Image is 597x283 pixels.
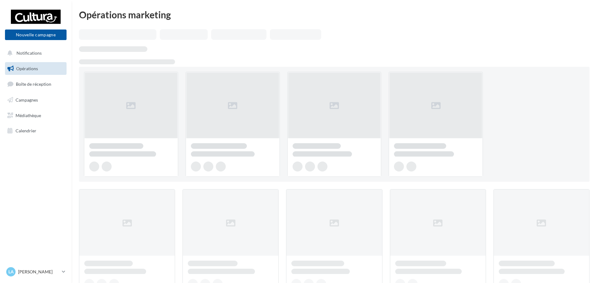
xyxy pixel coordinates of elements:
span: Médiathèque [16,112,41,118]
a: Campagnes [4,94,68,107]
span: Notifications [16,50,42,56]
span: La [8,269,14,275]
div: Opérations marketing [79,10,590,19]
a: La [PERSON_NAME] [5,266,67,278]
span: Boîte de réception [16,81,51,87]
a: Médiathèque [4,109,68,122]
p: [PERSON_NAME] [18,269,59,275]
button: Nouvelle campagne [5,30,67,40]
span: Campagnes [16,97,38,103]
span: Opérations [16,66,38,71]
button: Notifications [4,47,65,60]
a: Calendrier [4,124,68,137]
span: Calendrier [16,128,36,133]
a: Boîte de réception [4,77,68,91]
a: Opérations [4,62,68,75]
